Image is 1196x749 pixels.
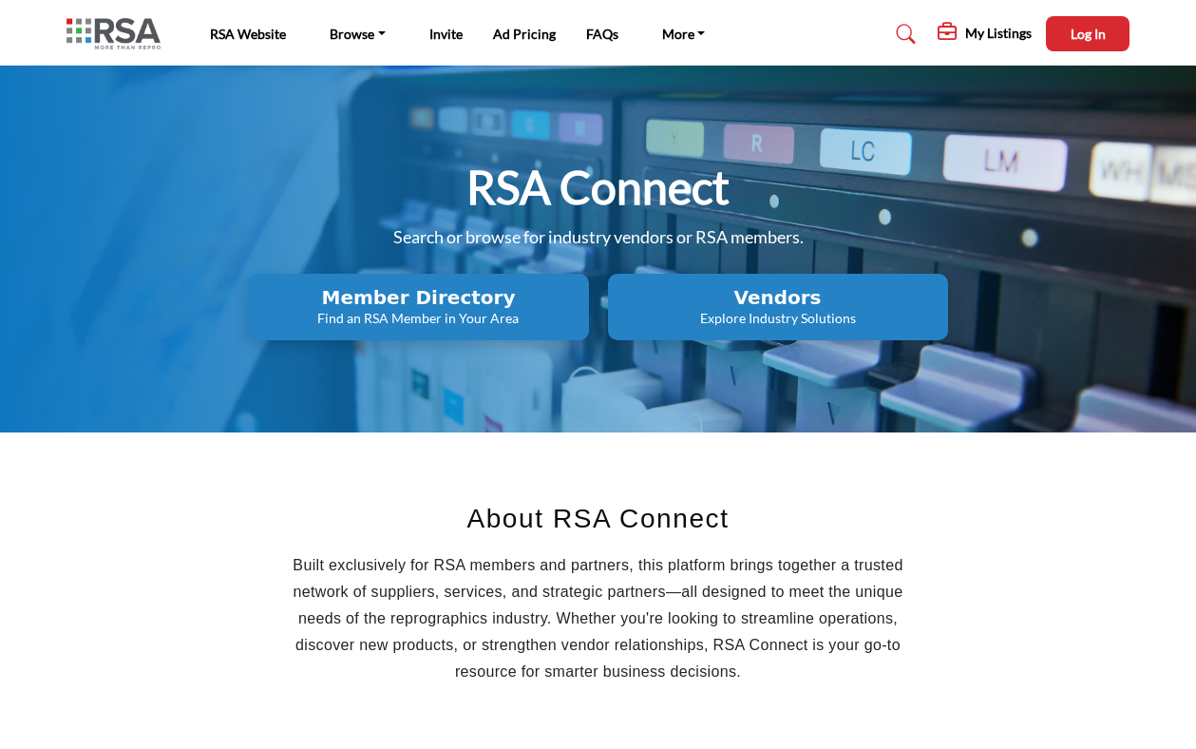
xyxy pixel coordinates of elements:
[290,499,906,539] h2: About RSA Connect
[1071,26,1106,42] span: Log In
[210,26,286,42] a: RSA Website
[66,18,170,49] img: Site Logo
[649,21,719,48] a: More
[248,274,588,340] button: Member Directory Find an RSA Member in Your Area
[586,26,618,42] a: FAQs
[290,552,906,685] p: Built exclusively for RSA members and partners, this platform brings together a trusted network o...
[254,309,582,328] p: Find an RSA Member in Your Area
[614,286,942,309] h2: Vendors
[614,309,942,328] p: Explore Industry Solutions
[316,21,399,48] a: Browse
[429,26,463,42] a: Invite
[965,25,1032,42] h5: My Listings
[466,158,730,217] h1: RSA Connect
[608,274,948,340] button: Vendors Explore Industry Solutions
[1046,16,1130,51] button: Log In
[254,286,582,309] h2: Member Directory
[938,23,1032,46] div: My Listings
[393,226,804,247] span: Search or browse for industry vendors or RSA members.
[878,19,928,49] a: Search
[493,26,556,42] a: Ad Pricing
